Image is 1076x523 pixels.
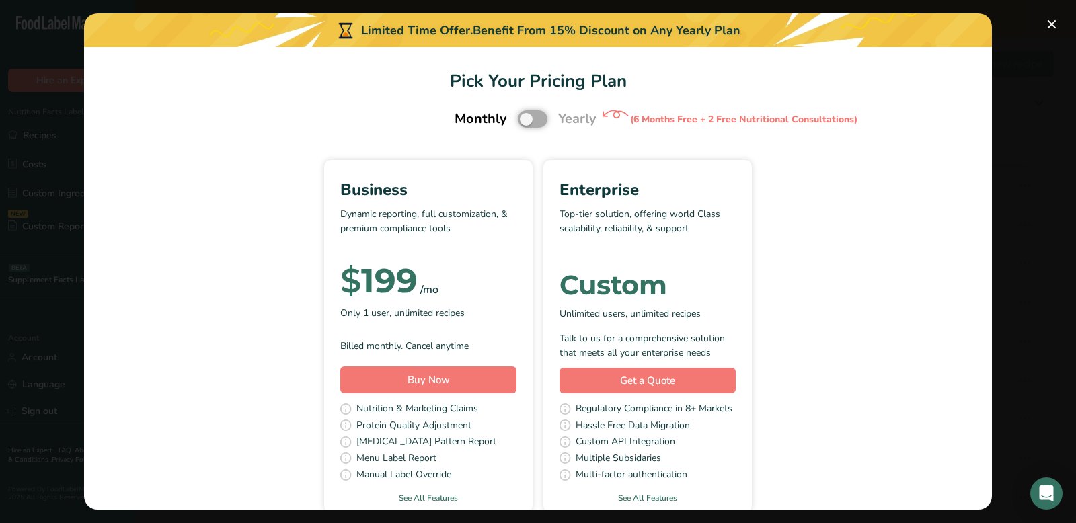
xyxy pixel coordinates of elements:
a: See All Features [543,492,752,504]
span: Protein Quality Adjustment [356,418,471,435]
button: Buy Now [340,366,516,393]
span: Regulatory Compliance in 8+ Markets [576,401,732,418]
div: Open Intercom Messenger [1030,477,1063,510]
div: Enterprise [560,177,736,202]
div: Business [340,177,516,202]
div: Custom [560,272,736,298]
span: $ [340,260,361,301]
span: Manual Label Override [356,467,451,484]
div: Billed monthly. Cancel anytime [340,339,516,353]
span: Multiple Subsidaries [576,451,661,468]
span: Multi-factor authentication [576,467,687,484]
div: Limited Time Offer. [84,13,992,47]
span: Custom API Integration [576,434,675,451]
a: See All Features [324,492,533,504]
span: Buy Now [408,373,450,387]
span: [MEDICAL_DATA] Pattern Report [356,434,496,451]
a: Get a Quote [560,368,736,394]
h1: Pick Your Pricing Plan [100,68,976,94]
span: Hassle Free Data Migration [576,418,690,435]
span: Monthly [455,109,507,129]
p: Dynamic reporting, full customization, & premium compliance tools [340,207,516,247]
div: /mo [420,282,438,298]
span: Get a Quote [620,373,675,389]
p: Top-tier solution, offering world Class scalability, reliability, & support [560,207,736,247]
div: Benefit From 15% Discount on Any Yearly Plan [473,22,740,40]
div: Talk to us for a comprehensive solution that meets all your enterprise needs [560,331,736,360]
span: Unlimited users, unlimited recipes [560,307,701,321]
div: (6 Months Free + 2 Free Nutritional Consultations) [630,112,857,126]
div: 199 [340,268,418,294]
span: Only 1 user, unlimited recipes [340,306,465,320]
span: Menu Label Report [356,451,436,468]
span: Yearly [558,109,597,129]
span: Nutrition & Marketing Claims [356,401,478,418]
